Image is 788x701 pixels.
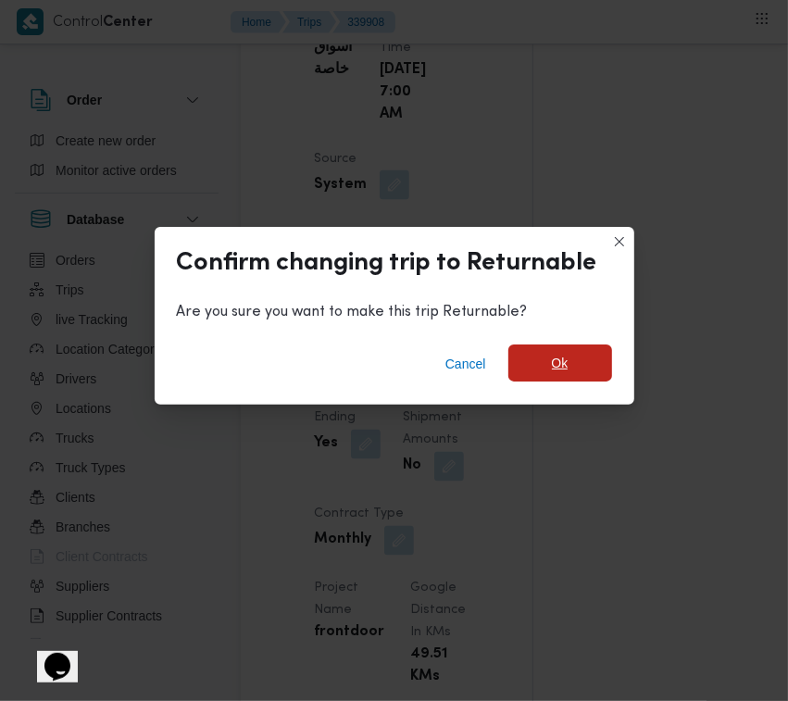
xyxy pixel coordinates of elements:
span: Ok [552,352,569,374]
div: Confirm changing trip to Returnable [177,249,597,279]
button: Cancel [438,345,494,382]
button: Ok [508,344,612,382]
div: Are you sure you want to make this trip Returnable? [177,301,612,323]
span: Cancel [445,353,486,375]
button: Closes this modal window [608,231,631,253]
iframe: chat widget [19,627,78,682]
